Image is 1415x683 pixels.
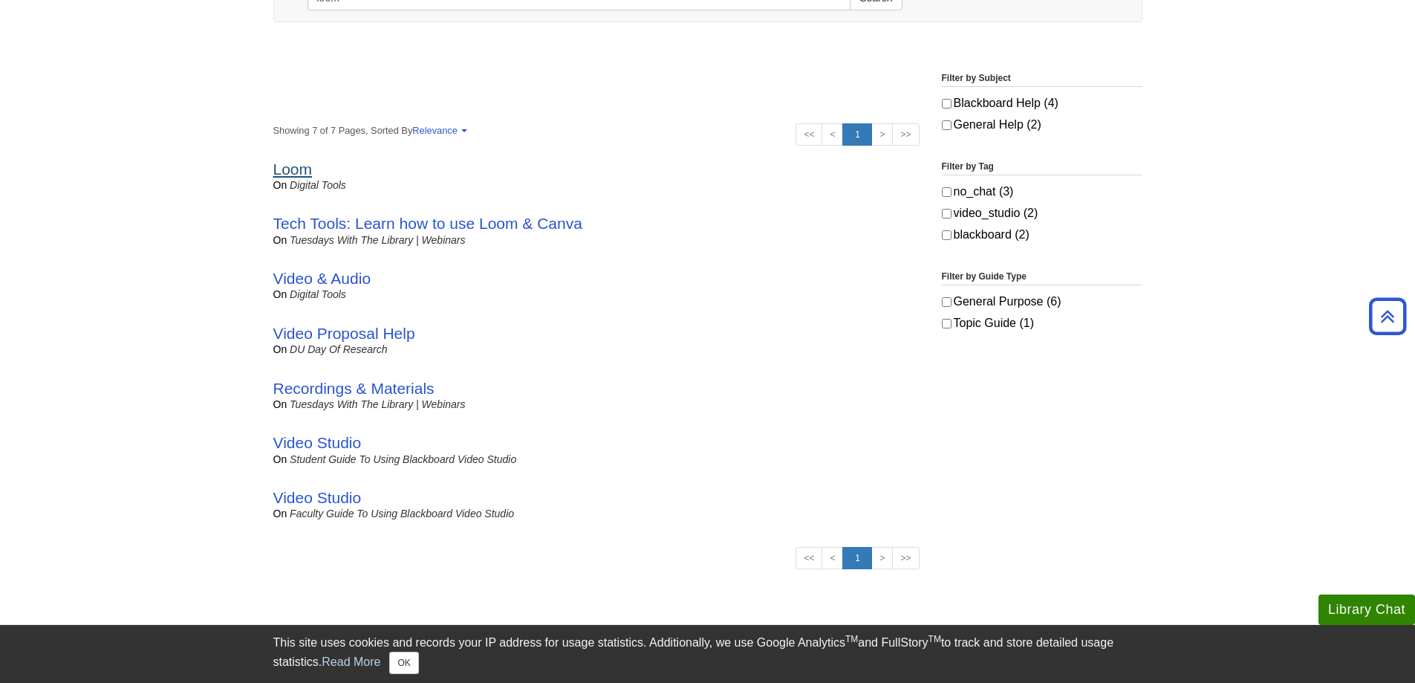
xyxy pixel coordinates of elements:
[942,120,952,130] input: General Help (2)
[389,652,418,674] button: Close
[290,453,516,465] a: Student Guide to Using Blackboard Video Studio
[273,215,582,232] a: Tech Tools: Learn how to use Loom & Canva
[892,123,919,146] a: >>
[273,288,287,300] span: on
[942,183,1142,201] label: no_chat (3)
[942,71,1142,87] legend: Filter by Subject
[871,123,893,146] a: >
[928,634,941,644] sup: TM
[871,547,893,569] a: >
[942,319,952,328] input: Topic Guide (1)
[290,234,465,246] a: Tuesdays with the Library | Webinars
[942,209,952,219] input: video_studio (2)
[273,634,1142,674] div: This site uses cookies and records your IP address for usage statistics. Additionally, we use Goo...
[942,226,1142,244] label: blackboard (2)
[273,179,287,191] span: on
[273,325,415,342] a: Video Proposal Help
[1364,306,1411,326] a: Back to Top
[796,547,919,569] ul: Search Pagination
[273,234,287,246] span: on
[845,634,858,644] sup: TM
[822,123,843,146] a: <
[290,398,465,410] a: Tuesdays with the Library | Webinars
[942,116,1142,134] label: General Help (2)
[412,125,464,136] a: Relevance
[942,187,952,197] input: no_chat (3)
[796,123,919,146] ul: Search Pagination
[290,508,514,519] a: Faculty Guide to Using Blackboard Video Studio
[273,123,920,137] strong: Showing 7 of 7 Pages, Sorted By
[942,314,1142,332] label: Topic Guide (1)
[892,547,919,569] a: >>
[273,489,362,506] a: Video Studio
[273,343,287,355] span: on
[322,656,380,668] a: Read More
[273,453,287,465] span: on
[842,547,872,569] a: 1
[942,160,1142,175] legend: Filter by Tag
[290,343,387,355] a: DU Day of Research
[273,398,287,410] span: on
[942,230,952,240] input: blackboard (2)
[942,204,1142,222] label: video_studio (2)
[1318,595,1415,625] button: Library Chat
[273,270,371,287] a: Video & Audio
[273,380,435,397] a: Recordings & Materials
[942,293,1142,311] label: General Purpose (6)
[942,297,952,307] input: General Purpose (6)
[942,99,952,109] input: Blackboard Help (4)
[822,547,843,569] a: <
[273,161,313,178] a: Loom
[942,94,1142,112] label: Blackboard Help (4)
[942,270,1142,285] legend: Filter by Guide Type
[290,288,346,300] a: Digital Tools
[273,508,287,519] span: on
[290,179,346,191] a: Digital Tools
[273,434,362,451] a: Video Studio
[842,123,872,146] a: 1
[796,547,822,569] a: <<
[796,123,822,146] a: <<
